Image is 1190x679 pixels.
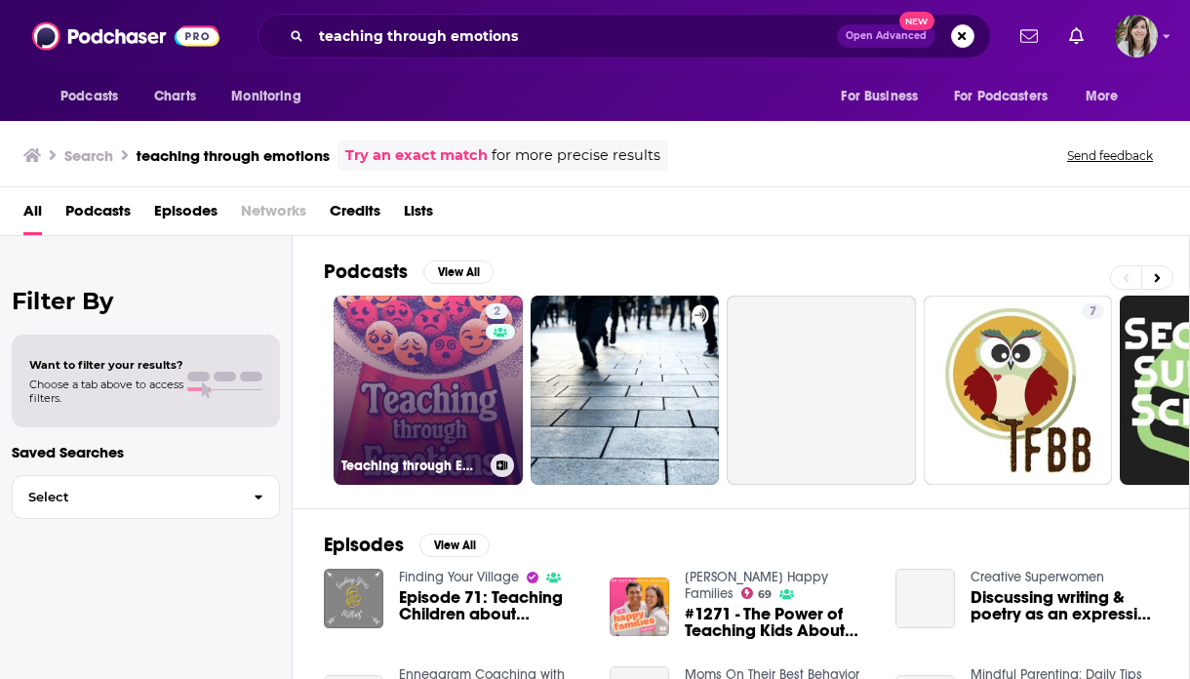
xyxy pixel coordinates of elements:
button: Send feedback [1061,147,1159,164]
a: Credits [330,195,380,235]
button: Open AdvancedNew [837,24,935,48]
button: View All [423,260,494,284]
a: Discussing writing & poetry as an expression of releasing emotions and serving others through tea... [895,569,955,628]
a: Podcasts [65,195,131,235]
span: For Business [841,83,918,110]
img: #1271 - The Power of Teaching Kids About Emotions [610,578,669,637]
a: 7 [1082,303,1104,319]
a: #1271 - The Power of Teaching Kids About Emotions [685,606,872,639]
span: Want to filter your results? [29,358,183,372]
p: Saved Searches [12,443,280,461]
h2: Filter By [12,287,280,315]
h2: Episodes [324,533,404,557]
button: Show profile menu [1115,15,1158,58]
a: All [23,195,42,235]
span: New [899,12,934,30]
a: Lists [404,195,433,235]
img: Episode 71: Teaching Children about Emotions through Music: Interview with Rachel Davis [324,569,383,628]
a: Show notifications dropdown [1012,20,1046,53]
span: Monitoring [231,83,300,110]
a: Discussing writing & poetry as an expression of releasing emotions and serving others through tea... [971,589,1158,622]
a: 7 [924,296,1113,485]
a: Finding Your Village [399,569,519,585]
a: Try an exact match [345,144,488,167]
img: Podchaser - Follow, Share and Rate Podcasts [32,18,219,55]
span: For Podcasters [954,83,1048,110]
span: 2 [494,302,500,322]
button: open menu [218,78,326,115]
button: open menu [941,78,1076,115]
input: Search podcasts, credits, & more... [311,20,837,52]
a: Episodes [154,195,218,235]
a: Creative Superwomen [971,569,1104,585]
span: Logged in as devinandrade [1115,15,1158,58]
h2: Podcasts [324,260,408,284]
button: open menu [827,78,942,115]
a: Charts [141,78,208,115]
span: Choose a tab above to access filters. [29,378,183,405]
a: Episode 71: Teaching Children about Emotions through Music: Interview with Rachel Davis [399,589,586,622]
a: 2 [486,303,508,319]
span: 7 [1090,302,1096,322]
a: EpisodesView All [324,533,490,557]
a: Dr Justin Coulson's Happy Families [685,569,828,602]
a: 69 [741,587,773,599]
span: for more precise results [492,144,660,167]
h3: Teaching through Emotions [341,458,483,474]
span: Podcasts [60,83,118,110]
button: open menu [1072,78,1143,115]
span: Episode 71: Teaching Children about Emotions through Music: Interview with [PERSON_NAME] [399,589,586,622]
img: User Profile [1115,15,1158,58]
span: Select [13,491,238,503]
a: 2Teaching through Emotions [334,296,523,485]
button: open menu [47,78,143,115]
div: Search podcasts, credits, & more... [258,14,991,59]
button: View All [419,534,490,557]
button: Select [12,475,280,519]
a: PodcastsView All [324,260,494,284]
span: Charts [154,83,196,110]
h3: Search [64,146,113,165]
h3: teaching through emotions [137,146,330,165]
a: Show notifications dropdown [1061,20,1091,53]
span: Open Advanced [846,31,927,41]
span: More [1086,83,1119,110]
span: Networks [241,195,306,235]
span: 69 [758,590,772,599]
